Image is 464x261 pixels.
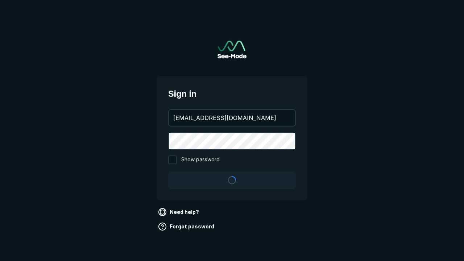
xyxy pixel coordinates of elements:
a: Need help? [157,206,202,218]
span: Sign in [168,87,296,100]
a: Forgot password [157,221,217,232]
input: your@email.com [169,110,295,126]
img: See-Mode Logo [217,41,246,58]
a: Go to sign in [217,41,246,58]
span: Show password [181,156,220,164]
